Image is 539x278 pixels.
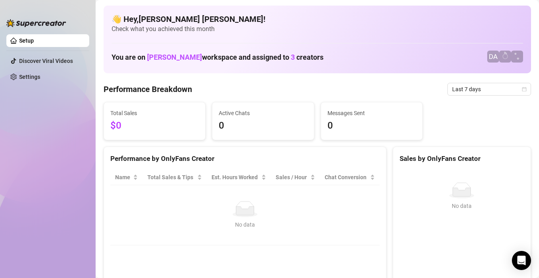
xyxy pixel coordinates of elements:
a: Discover Viral Videos [19,58,73,64]
span: Check what you achieved this month [112,25,523,33]
div: Open Intercom Messenger [512,251,531,270]
span: ੈ [502,51,508,62]
div: Sales by OnlyFans Creator [400,153,524,164]
span: [PERSON_NAME] [147,53,202,61]
span: Sales / Hour [276,173,308,182]
span: 0 [327,118,416,133]
th: Total Sales & Tips [143,170,207,185]
span: Chat Conversion [325,173,368,182]
span: DA [489,51,498,62]
span: 3 [291,53,295,61]
div: No data [403,202,521,210]
span: Active Chats [219,109,307,117]
span: Name [115,173,131,182]
h4: 👋 Hey, [PERSON_NAME] [PERSON_NAME] ! [112,14,523,25]
h1: You are on workspace and assigned to creators [112,53,323,62]
a: Settings [19,74,40,80]
span: Total Sales & Tips [147,173,196,182]
span: calendar [522,87,527,92]
span: $0 [110,118,199,133]
h4: Performance Breakdown [104,84,192,95]
span: Messages Sent [327,109,416,117]
span: ˚｡ [514,51,520,62]
th: Name [110,170,143,185]
span: Total Sales [110,109,199,117]
a: Setup [19,37,34,44]
div: No data [118,220,372,229]
th: Chat Conversion [320,170,380,185]
th: Sales / Hour [271,170,319,185]
img: logo-BBDzfeDw.svg [6,19,66,27]
div: Est. Hours Worked [212,173,260,182]
span: 0 [219,118,307,133]
div: Performance by OnlyFans Creator [110,153,380,164]
span: Last 7 days [452,83,526,95]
